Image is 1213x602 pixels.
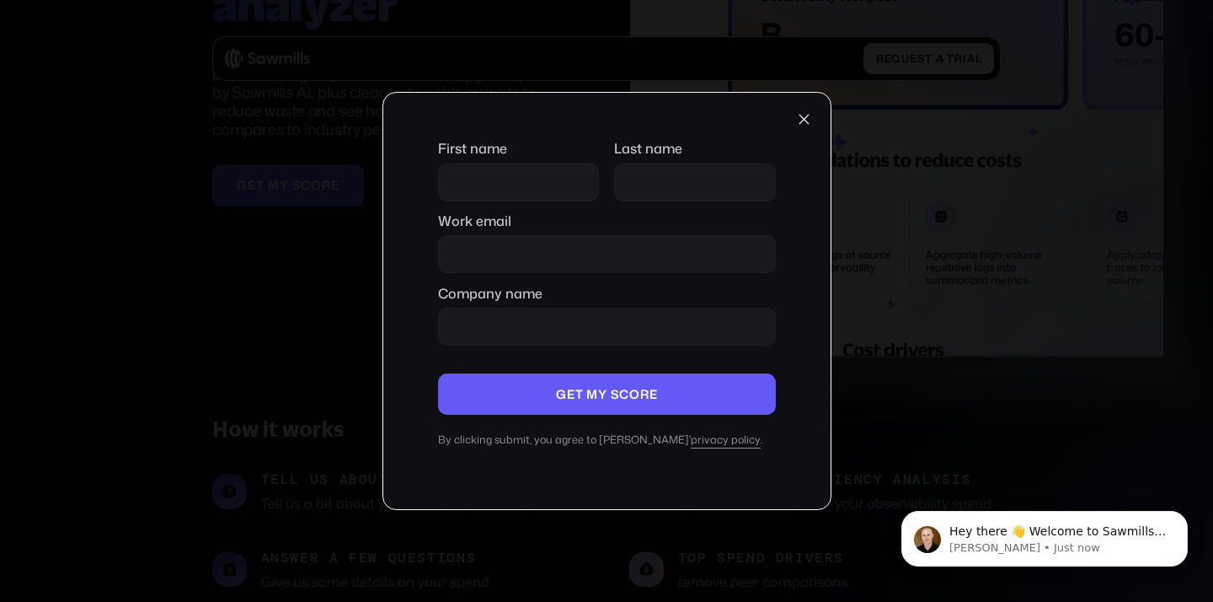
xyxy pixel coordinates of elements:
form: Company name [438,141,776,448]
label: First name [438,141,600,157]
label: Last name [614,141,776,157]
iframe: Intercom notifications message [876,476,1213,594]
label: Company name [438,286,776,302]
label: Work email [438,213,776,229]
div: By clicking submit, you agree to [PERSON_NAME]' . [438,433,776,449]
a: privacy policy [691,433,761,449]
p: Message from Winston, sent Just now [73,65,291,80]
span: Hey there 👋 Welcome to Sawmills. The smart telemetry management platform that solves cost, qualit... [73,49,290,146]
